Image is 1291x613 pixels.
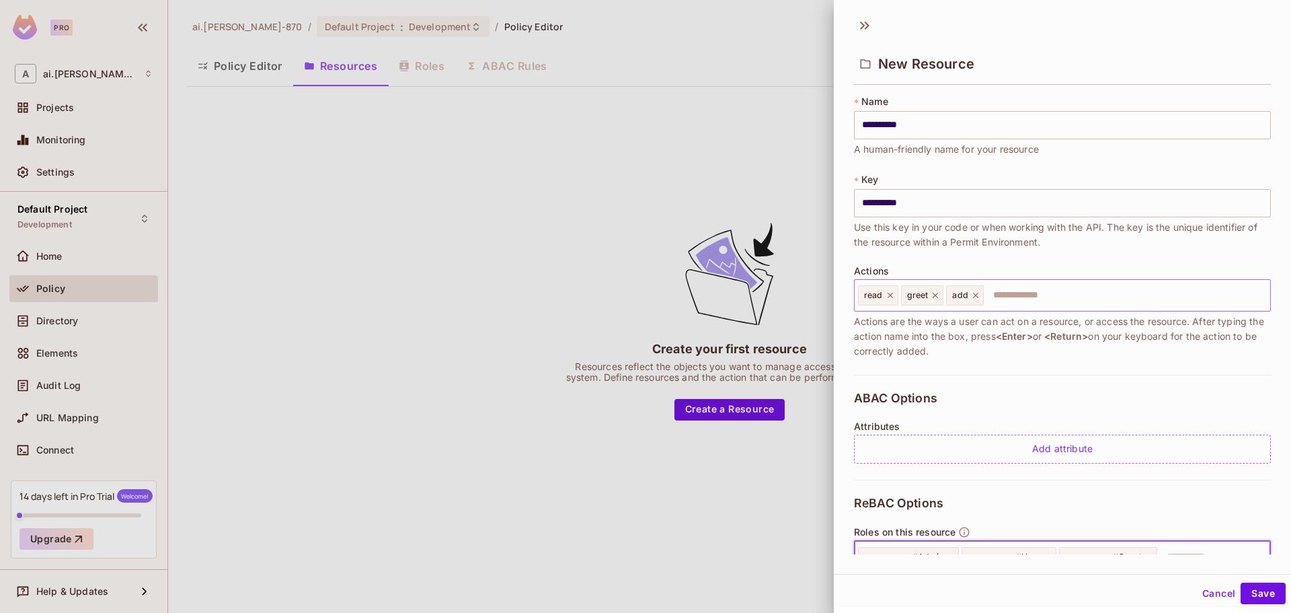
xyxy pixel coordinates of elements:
span: <Enter> [996,330,1033,342]
div: add [946,285,983,305]
span: ReBAC Options [854,497,943,510]
span: Admin [864,552,943,563]
span: ABAC Options [854,392,937,405]
span: Actions are the ways a user can act on a resource, or access the resource. After typing the actio... [854,314,1271,359]
span: Attributes [854,421,900,432]
div: mcp_server#Guest [1059,547,1157,567]
span: Use this key in your code or when working with the API. The key is the unique identifier of the r... [854,220,1271,250]
span: greet [907,290,929,301]
span: User [968,552,1040,563]
span: mcp_server # [864,552,918,562]
button: Save [1241,583,1286,604]
div: read [858,285,898,305]
span: Roles on this resource [854,527,955,538]
span: <Return> [1044,330,1088,342]
div: Add attribute [854,435,1271,464]
span: Guest [1065,552,1142,563]
div: greet [901,285,944,305]
div: mcp_server#Admin [858,547,959,567]
span: mcp_server # [1065,552,1119,562]
span: Name [861,96,888,107]
button: Cancel [1197,583,1241,604]
span: A human-friendly name for your resource [854,142,1039,157]
div: mcp_server#User [962,547,1056,567]
span: read [864,290,883,301]
span: Actions [854,266,889,277]
span: Key [861,174,878,185]
span: mcp_server # [968,552,1021,562]
span: New Resource [878,56,974,72]
span: add [952,290,968,301]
